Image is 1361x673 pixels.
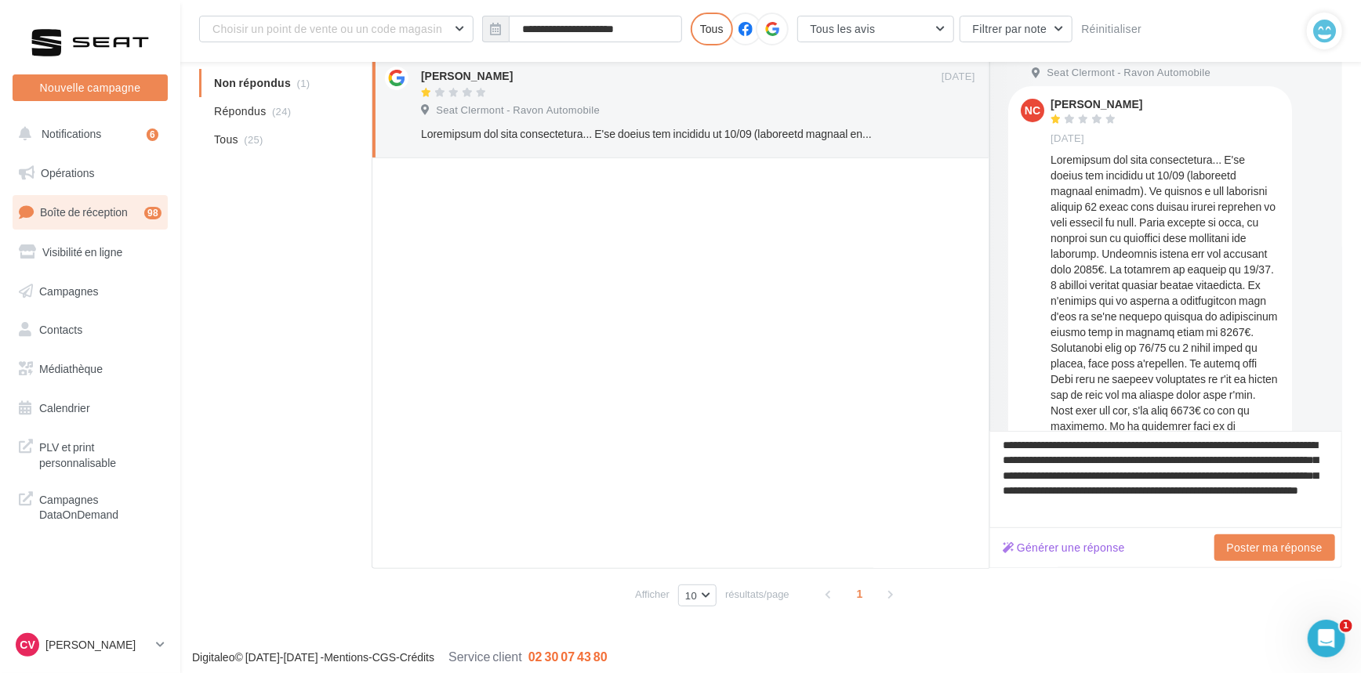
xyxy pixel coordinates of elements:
[199,16,474,42] button: Choisir un point de vente ou un code magasin
[725,587,789,602] span: résultats/page
[39,362,103,375] span: Médiathèque
[400,650,434,664] a: Crédits
[39,436,162,470] span: PLV et print personnalisable
[39,401,90,414] span: Calendrier
[996,538,1131,557] button: Générer une réponse
[9,313,171,346] a: Contacts
[1051,152,1279,559] div: Loremipsum dol sita consectetura... E'se doeius tem incididu ut 10/09 (laboreetd magnaal enimadm)...
[1025,103,1040,118] span: NC
[244,133,263,146] span: (25)
[9,430,171,476] a: PLV et print personnalisable
[421,126,873,142] div: Loremipsum dol sita consectetura... E'se doeius tem incididu ut 10/09 (laboreetd magnaal enimadm)...
[1214,534,1335,561] button: Poster ma réponse
[147,128,158,141] div: 6
[1308,620,1345,657] iframe: Intercom live chat
[1047,66,1210,80] span: Seat Clermont - Ravon Automobile
[528,649,608,664] span: 02 30 07 43 80
[9,236,171,269] a: Visibilité en ligne
[811,22,876,35] span: Tous les avis
[9,483,171,529] a: Campagnes DataOnDemand
[42,245,122,259] span: Visibilité en ligne
[960,16,1073,42] button: Filtrer par note
[691,13,733,45] div: Tous
[9,392,171,425] a: Calendrier
[9,195,171,229] a: Boîte de réception98
[436,103,600,118] span: Seat Clermont - Ravon Automobile
[41,166,94,179] span: Opérations
[20,637,34,653] span: CV
[214,132,238,147] span: Tous
[1340,620,1352,632] span: 1
[372,650,396,664] a: CGS
[635,587,670,602] span: Afficher
[942,70,975,84] span: [DATE]
[1075,20,1148,38] button: Réinitialiser
[192,650,608,664] span: © [DATE]-[DATE] - - -
[39,489,162,523] span: Campagnes DataOnDemand
[9,275,171,308] a: Campagnes
[9,353,171,385] a: Médiathèque
[272,105,291,118] span: (24)
[1051,132,1084,146] span: [DATE]
[39,284,99,297] span: Campagnes
[212,22,442,35] span: Choisir un point de vente ou un code magasin
[324,650,368,664] a: Mentions
[847,581,873,606] span: 1
[678,584,717,606] button: 10
[797,16,954,42] button: Tous les avis
[1051,99,1142,110] div: [PERSON_NAME]
[192,650,234,664] a: Digitaleo
[42,127,101,140] span: Notifications
[144,207,162,219] div: 98
[448,649,522,664] span: Service client
[13,630,168,660] a: CV [PERSON_NAME]
[40,205,128,219] span: Boîte de réception
[39,323,82,336] span: Contacts
[685,589,697,602] span: 10
[421,68,513,84] div: [PERSON_NAME]
[9,118,165,150] button: Notifications 6
[45,637,150,653] p: [PERSON_NAME]
[9,157,171,190] a: Opérations
[214,103,267,119] span: Répondus
[13,74,168,101] button: Nouvelle campagne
